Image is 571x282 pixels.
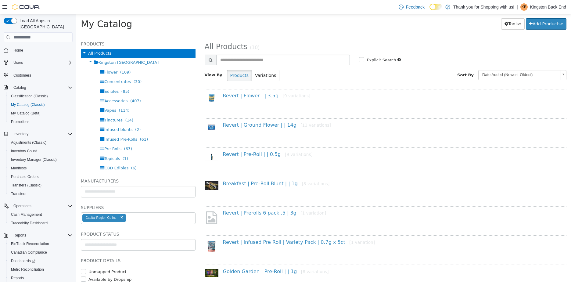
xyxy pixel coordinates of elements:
[28,132,45,137] span: Pre-Rolls
[11,202,73,210] span: Operations
[9,211,73,218] span: Cash Management
[44,56,55,60] span: (109)
[396,1,427,13] a: Feedback
[128,108,142,117] img: 150
[5,243,119,250] h5: Product Details
[11,276,24,280] span: Reports
[11,130,31,138] button: Inventory
[13,48,23,53] span: Home
[9,274,26,282] a: Reports
[11,267,44,272] span: Metrc Reconciliation
[175,56,203,67] button: Variations
[11,174,39,179] span: Purchase Orders
[453,3,514,11] p: Thank you for Shopping with us!
[9,173,73,180] span: Purchase Orders
[9,147,73,155] span: Inventory Count
[9,118,73,125] span: Promotions
[9,101,73,108] span: My Catalog (Classic)
[11,232,29,239] button: Reports
[9,182,73,189] span: Transfers (Classic)
[11,157,57,162] span: Inventory Manager (Classic)
[224,109,255,114] small: [13 variations]
[28,56,41,60] span: Flower
[11,119,30,124] span: Promotions
[1,130,75,138] button: Inventory
[11,130,73,138] span: Inventory
[28,94,40,99] span: Vapes
[28,142,44,147] span: Topicals
[6,92,75,100] button: Classification (Classic)
[11,102,45,107] span: My Catalog (Classic)
[11,59,25,66] button: Users
[13,85,26,90] span: Catalog
[429,4,442,10] input: Dark Mode
[11,140,46,145] span: Adjustments (Classic)
[28,75,42,80] span: Edibles
[226,167,253,172] small: [8 variations]
[6,100,75,109] button: My Catalog (Classic)
[128,138,142,147] img: 150
[6,147,75,155] button: Inventory Count
[9,110,43,117] a: My Catalog (Beta)
[147,167,253,172] a: Breakfast | Pre-Roll Blunt | | 1g[8 variations]
[17,18,73,30] span: Load All Apps in [GEOGRAPHIC_DATA]
[6,257,75,265] a: Dashboards
[11,241,49,246] span: BioTrack Reconciliation
[55,152,60,156] span: (6)
[11,232,73,239] span: Reports
[9,240,73,248] span: BioTrack Reconciliation
[11,71,73,79] span: Customers
[128,196,142,211] img: missing-image.png
[9,182,44,189] a: Transfers (Classic)
[5,190,119,197] h5: Suppliers
[9,240,52,248] a: BioTrack Reconciliation
[11,59,73,66] span: Users
[11,250,47,255] span: Canadian Compliance
[9,92,50,100] a: Classification (Classic)
[147,255,253,260] a: Golden Garden | Pre-Roll | | 1g[8 variations]
[49,104,57,108] span: (14)
[9,101,47,108] a: My Catalog (Classic)
[6,210,75,219] button: Cash Management
[11,166,27,171] span: Manifests
[28,104,46,108] span: Tinctures
[174,31,183,36] small: (10)
[520,3,528,11] div: Kingston Back End
[9,219,73,227] span: Traceabilty Dashboard
[147,225,299,231] a: Revert | Infused Pre Roll | Variety Pack | 0.7g x 5ct[1 variation]
[11,46,73,54] span: Home
[6,155,75,164] button: Inventory Manager (Classic)
[6,181,75,190] button: Transfers (Classic)
[273,226,299,231] small: [1 variation]
[1,70,75,79] button: Customers
[1,83,75,92] button: Catalog
[9,156,73,163] span: Inventory Manager (Classic)
[128,255,142,263] img: 150
[517,3,518,11] p: |
[128,59,146,63] span: View By
[9,266,73,273] span: Metrc Reconciliation
[128,167,142,176] img: 150
[402,56,482,66] span: Date Added (Newest-Oldest)
[9,211,44,218] a: Cash Management
[5,216,119,224] h5: Product Status
[13,60,23,65] span: Users
[6,138,75,147] button: Adjustments (Classic)
[6,172,75,181] button: Purchase Orders
[28,152,52,156] span: CBD Edibles
[9,266,46,273] a: Metrc Reconciliation
[9,257,73,265] span: Dashboards
[28,85,51,89] span: Accessories
[59,113,64,118] span: (2)
[9,173,41,180] a: Purchase Orders
[11,262,55,269] label: Available by Dropship
[28,123,61,128] span: Infused Pre-Rolls
[128,79,142,88] img: 150
[11,212,42,217] span: Cash Management
[48,132,56,137] span: (63)
[11,258,35,263] span: Dashboards
[147,108,255,114] a: Revert | Ground Flower | | 14g[13 variations]
[9,139,49,146] a: Adjustments (Classic)
[128,226,142,239] img: 150
[5,163,119,171] h5: Manufacturers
